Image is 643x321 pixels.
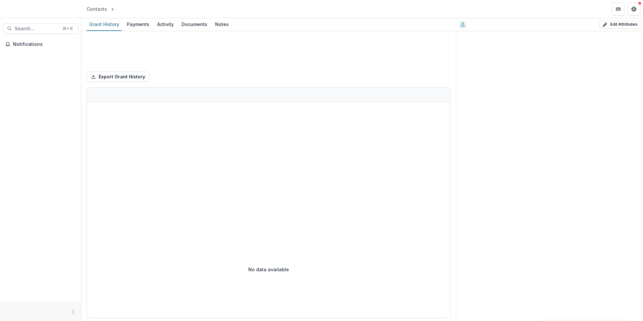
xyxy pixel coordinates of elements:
button: More [69,308,77,316]
span: Search... [15,26,59,32]
a: Activity [155,18,176,31]
div: Activity [155,20,176,29]
a: Documents [179,18,210,31]
a: Payments [124,18,152,31]
div: Grant History [87,20,122,29]
button: Search... [3,23,78,34]
div: ⌘ + K [61,25,74,32]
div: Payments [124,20,152,29]
div: Contacts [87,6,107,12]
span: Notifications [13,42,76,47]
button: Notifications [3,39,78,49]
a: Contacts [84,4,110,14]
p: No data available [248,266,289,273]
button: Edit Attributes [599,21,640,29]
a: Grant History [87,18,122,31]
button: Partners [612,3,625,16]
div: Documents [179,20,210,29]
button: Export Grant History [87,72,149,82]
nav: breadcrumb [84,4,143,14]
button: Get Help [627,3,640,16]
div: Notes [212,20,231,29]
a: Notes [212,18,231,31]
